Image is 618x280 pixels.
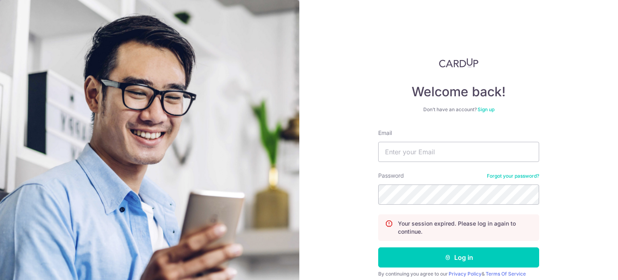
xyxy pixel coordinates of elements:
img: CardUp Logo [439,58,478,68]
a: Forgot your password? [487,173,539,179]
label: Email [378,129,392,137]
label: Password [378,172,404,180]
a: Sign up [478,106,494,112]
p: Your session expired. Please log in again to continue. [398,220,532,236]
h4: Welcome back! [378,84,539,100]
div: Don’t have an account? [378,106,539,113]
button: Log in [378,247,539,268]
input: Enter your Email [378,142,539,162]
a: Privacy Policy [449,271,482,277]
div: By continuing you agree to our & [378,271,539,277]
a: Terms Of Service [486,271,526,277]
